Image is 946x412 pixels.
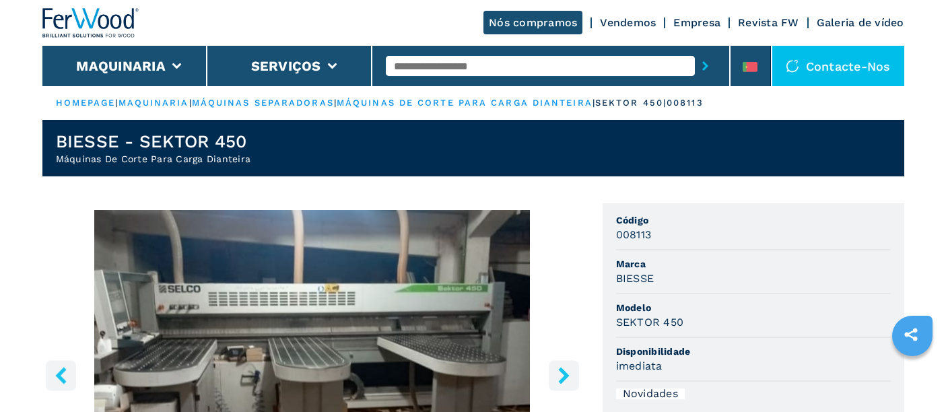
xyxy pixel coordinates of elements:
span: Marca [616,257,891,271]
p: sektor 450 | [595,97,667,109]
a: Revista FW [738,16,799,29]
span: Modelo [616,301,891,314]
span: Código [616,213,891,227]
div: Novidades [616,388,685,399]
div: Contacte-nos [772,46,904,86]
a: HOMEPAGE [56,98,116,108]
img: Ferwood [42,8,139,38]
span: | [593,98,595,108]
button: submit-button [695,50,716,81]
a: maquinaria [119,98,189,108]
h2: Máquinas De Corte Para Carga Dianteira [56,152,251,166]
h3: imediata [616,358,663,374]
a: Vendemos [600,16,656,29]
h1: BIESSE - SEKTOR 450 [56,131,251,152]
a: Empresa [673,16,720,29]
button: Serviços [251,58,321,74]
p: 008113 [667,97,704,109]
a: máquinas de corte para carga dianteira [337,98,593,108]
span: Disponibilidade [616,345,891,358]
a: máquinas separadoras [192,98,334,108]
span: | [189,98,192,108]
button: Maquinaria [76,58,166,74]
h3: 008113 [616,227,652,242]
h3: BIESSE [616,271,654,286]
button: left-button [46,360,76,390]
h3: SEKTOR 450 [616,314,684,330]
a: Nós compramos [483,11,582,34]
button: right-button [549,360,579,390]
span: | [115,98,118,108]
a: Galeria de vídeo [817,16,904,29]
iframe: Chat [889,351,936,402]
img: Contacte-nos [786,59,799,73]
span: | [334,98,337,108]
a: sharethis [894,318,928,351]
